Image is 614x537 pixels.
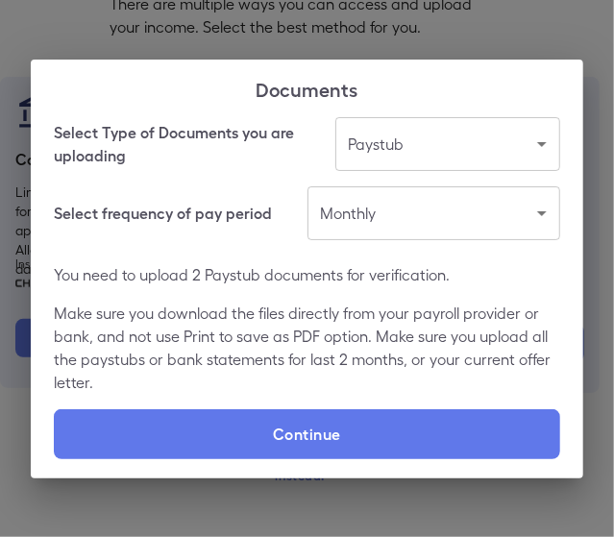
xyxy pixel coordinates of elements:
h6: Select frequency of pay period [54,202,272,225]
h6: Select Type of Documents you are uploading [54,121,335,167]
p: You need to upload 2 Paystub documents for verification. [54,263,560,286]
div: Paystub [335,117,560,171]
h2: Documents [31,60,583,117]
div: Monthly [307,186,561,240]
label: Continue [54,409,560,459]
p: Make sure you download the files directly from your payroll provider or bank, and not use Print t... [54,302,560,394]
